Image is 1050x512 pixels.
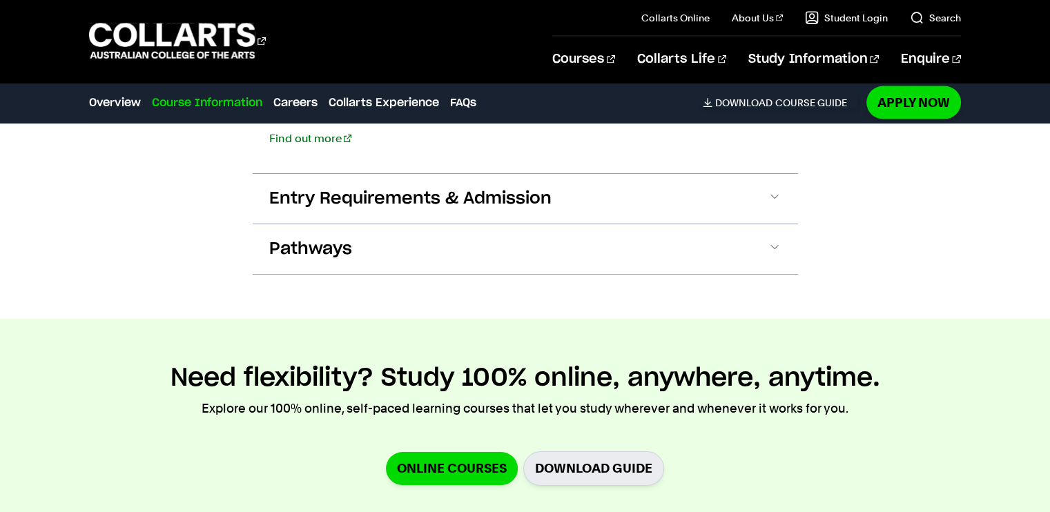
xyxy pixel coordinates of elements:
[703,97,858,109] a: DownloadCourse Guide
[450,95,476,111] a: FAQs
[152,95,262,111] a: Course Information
[715,97,772,109] span: Download
[89,95,141,111] a: Overview
[329,95,439,111] a: Collarts Experience
[253,224,798,274] button: Pathways
[89,21,266,61] div: Go to homepage
[866,86,961,119] a: Apply Now
[202,399,848,418] p: Explore our 100% online, self-paced learning courses that let you study wherever and whenever it ...
[910,11,961,25] a: Search
[269,188,552,210] span: Entry Requirements & Admission
[805,11,888,25] a: Student Login
[386,452,518,484] a: Online Courses
[732,11,783,25] a: About Us
[637,37,726,82] a: Collarts Life
[552,37,615,82] a: Courses
[171,363,880,393] h2: Need flexibility? Study 100% online, anywhere, anytime.
[901,37,961,82] a: Enquire
[269,238,352,260] span: Pathways
[641,11,710,25] a: Collarts Online
[273,95,318,111] a: Careers
[253,174,798,224] button: Entry Requirements & Admission
[523,451,664,485] a: Download Guide
[269,132,351,145] a: Find out more
[748,37,878,82] a: Study Information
